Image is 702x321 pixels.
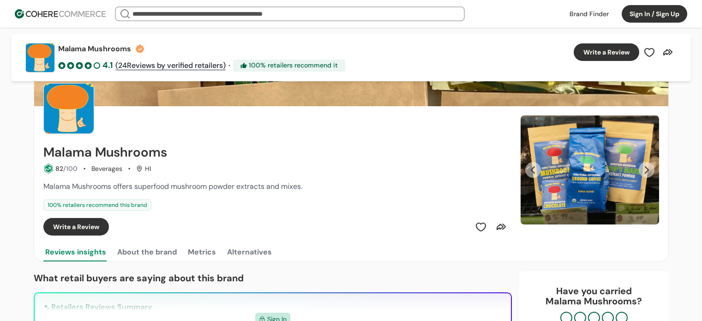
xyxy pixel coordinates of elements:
button: Alternatives [225,243,274,261]
div: Beverages [91,164,122,174]
img: Slide 0 [521,115,659,224]
div: Slide 1 [521,115,659,224]
button: Next Slide [639,162,654,178]
div: HI [136,164,151,174]
img: Cohere Logo [15,9,106,18]
button: Sign In / Sign Up [622,5,687,23]
button: Previous Slide [525,162,541,178]
h2: Malama Mushrooms [43,145,167,160]
span: Malama Mushrooms offers superfood mushroom powder extracts and mixes. [43,182,302,191]
button: About the brand [115,243,179,261]
img: Brand Photo [43,83,94,134]
button: Reviews insights [43,243,108,261]
p: What retail buyers are saying about this brand [34,271,512,285]
div: 100 % retailers recommend this brand [43,200,151,211]
span: /100 [63,164,78,173]
div: Carousel [521,115,659,224]
div: Have you carried [528,286,660,306]
span: 82 [55,164,63,173]
button: Write a Review [43,218,109,236]
button: Metrics [186,243,218,261]
p: Malama Mushrooms ? [528,296,660,306]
